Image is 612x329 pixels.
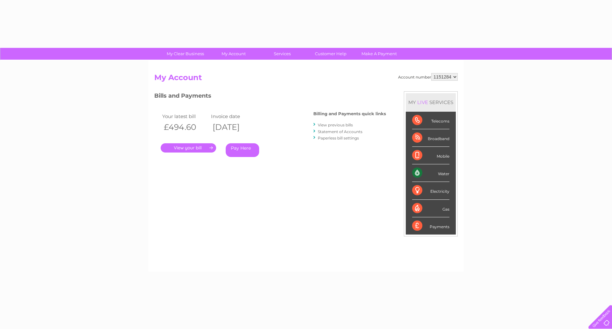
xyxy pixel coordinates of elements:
h4: Billing and Payments quick links [313,111,386,116]
a: Customer Help [304,48,357,60]
th: [DATE] [209,121,258,134]
a: My Account [208,48,260,60]
h3: Bills and Payments [154,91,386,102]
a: Statement of Accounts [318,129,362,134]
a: Services [256,48,309,60]
a: . [161,143,216,153]
div: Telecoms [412,112,449,129]
div: LIVE [416,99,429,105]
div: Payments [412,217,449,235]
div: MY SERVICES [406,93,456,111]
a: Paperless bill settings [318,136,359,140]
div: Gas [412,200,449,217]
a: Make A Payment [353,48,405,60]
td: Invoice date [209,112,258,121]
div: Mobile [412,147,449,164]
a: Pay Here [226,143,259,157]
a: My Clear Business [159,48,212,60]
div: Electricity [412,182,449,199]
a: View previous bills [318,123,353,127]
h2: My Account [154,73,458,85]
div: Water [412,164,449,182]
th: £494.60 [161,121,209,134]
td: Your latest bill [161,112,209,121]
div: Account number [398,73,458,81]
div: Broadband [412,129,449,147]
